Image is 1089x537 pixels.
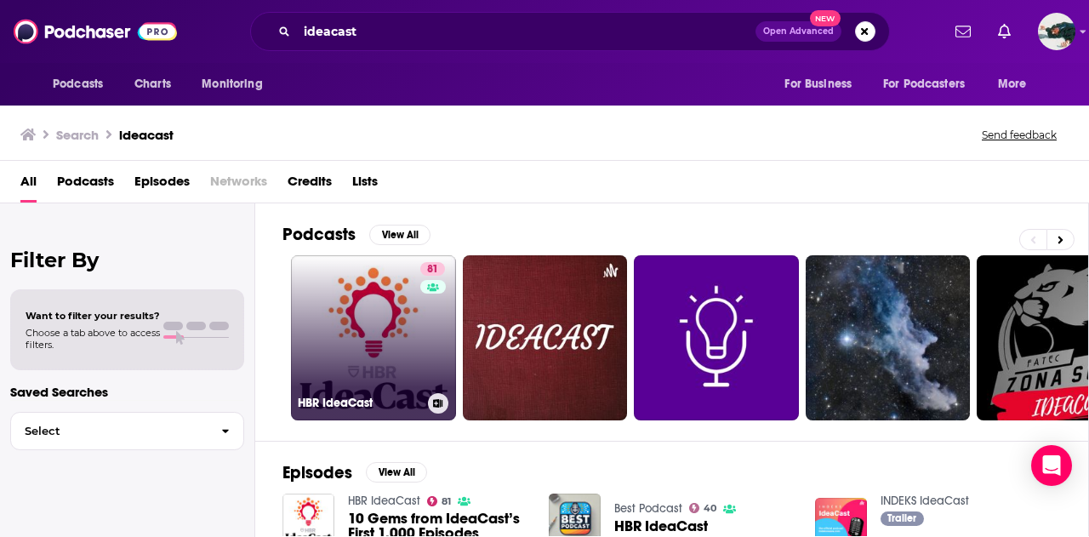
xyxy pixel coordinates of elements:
[810,10,841,26] span: New
[366,462,427,483] button: View All
[53,72,103,96] span: Podcasts
[784,72,852,96] span: For Business
[26,310,160,322] span: Want to filter your results?
[883,72,965,96] span: For Podcasters
[614,501,682,516] a: Best Podcast
[689,503,717,513] a: 40
[420,262,445,276] a: 81
[282,462,427,483] a: EpisodesView All
[427,496,452,506] a: 81
[210,168,267,203] span: Networks
[282,224,430,245] a: PodcastsView All
[991,17,1018,46] a: Show notifications dropdown
[872,68,989,100] button: open menu
[119,127,174,143] h3: ideacast
[986,68,1048,100] button: open menu
[250,12,890,51] div: Search podcasts, credits, & more...
[881,494,969,508] a: INDEKS IdeaCast
[998,72,1027,96] span: More
[1038,13,1075,50] button: Show profile menu
[352,168,378,203] a: Lists
[369,225,430,245] button: View All
[1038,13,1075,50] img: User Profile
[755,21,841,42] button: Open AdvancedNew
[56,127,99,143] h3: Search
[41,68,125,100] button: open menu
[20,168,37,203] a: All
[10,248,244,272] h2: Filter By
[427,261,438,278] span: 81
[949,17,978,46] a: Show notifications dropdown
[297,18,755,45] input: Search podcasts, credits, & more...
[10,384,244,400] p: Saved Searches
[763,27,834,36] span: Open Advanced
[14,15,177,48] img: Podchaser - Follow, Share and Rate Podcasts
[614,519,708,534] a: HBR IdeaCast
[1038,13,1075,50] span: Logged in as fsg.publicity
[202,72,262,96] span: Monitoring
[442,498,451,506] span: 81
[26,327,160,351] span: Choose a tab above to access filters.
[282,462,352,483] h2: Episodes
[123,68,181,100] a: Charts
[298,396,421,410] h3: HBR IdeaCast
[704,505,716,512] span: 40
[134,168,190,203] a: Episodes
[134,72,171,96] span: Charts
[11,426,208,437] span: Select
[1031,445,1072,486] div: Open Intercom Messenger
[288,168,332,203] a: Credits
[977,128,1062,142] button: Send feedback
[282,224,356,245] h2: Podcasts
[348,494,420,508] a: HBR IdeaCast
[291,255,456,420] a: 81HBR IdeaCast
[57,168,114,203] a: Podcasts
[773,68,873,100] button: open menu
[887,513,916,523] span: Trailer
[10,412,244,450] button: Select
[190,68,284,100] button: open menu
